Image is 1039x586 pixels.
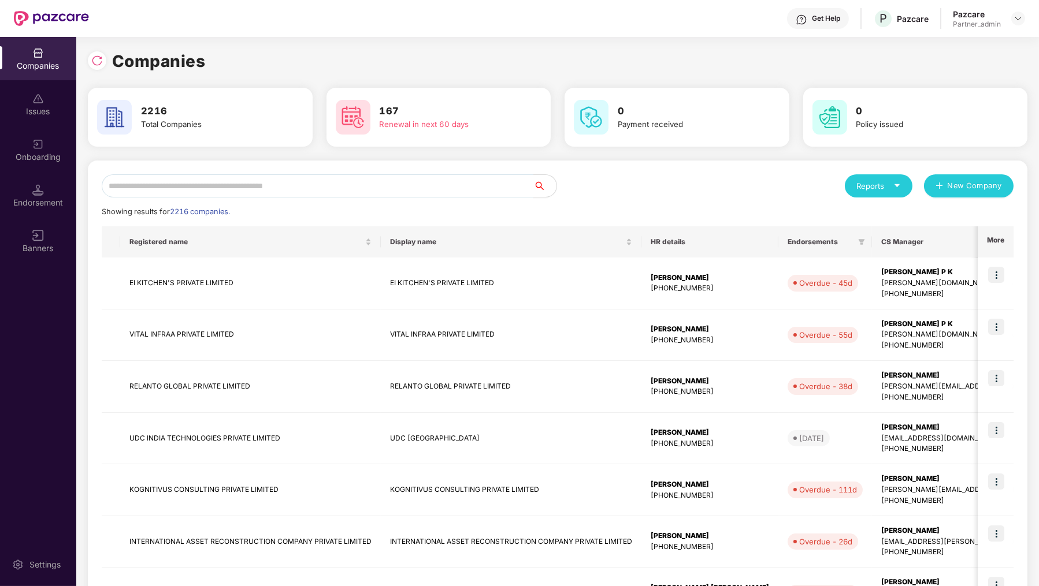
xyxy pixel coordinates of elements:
[618,104,752,119] h3: 0
[856,235,867,249] span: filter
[97,100,132,135] img: svg+xml;base64,PHN2ZyB4bWxucz0iaHR0cDovL3d3dy53My5vcmcvMjAwMC9zdmciIHdpZHRoPSI2MCIgaGVpZ2h0PSI2MC...
[141,104,275,119] h3: 2216
[856,180,901,192] div: Reports
[924,174,1014,197] button: plusNew Company
[799,277,852,289] div: Overdue - 45d
[858,238,865,245] span: filter
[651,479,769,490] div: [PERSON_NAME]
[953,20,1001,29] div: Partner_admin
[120,309,381,361] td: VITAL INFRAA PRIVATE LIMITED
[651,386,769,397] div: [PHONE_NUMBER]
[381,257,641,309] td: EI KITCHEN'S PRIVATE LIMITED
[381,309,641,361] td: VITAL INFRAA PRIVATE LIMITED
[799,484,857,495] div: Overdue - 111d
[381,516,641,568] td: INTERNATIONAL ASSET RECONSTRUCTION COMPANY PRIVATE LIMITED
[948,180,1003,192] span: New Company
[651,438,769,449] div: [PHONE_NUMBER]
[381,464,641,516] td: KOGNITIVUS CONSULTING PRIVATE LIMITED
[651,283,769,294] div: [PHONE_NUMBER]
[856,104,990,119] h3: 0
[978,226,1014,257] th: More
[988,422,1004,438] img: icon
[799,380,852,392] div: Overdue - 38d
[799,329,852,341] div: Overdue - 55d
[796,14,807,25] img: svg+xml;base64,PHN2ZyBpZD0iSGVscC0zMngzMiIgeG1sbnM9Imh0dHA6Ly93d3cudzMub3JnLzIwMDAvc3ZnIiB3aWR0aD...
[380,104,514,119] h3: 167
[936,182,943,191] span: plus
[988,267,1004,283] img: icon
[336,100,370,135] img: svg+xml;base64,PHN2ZyB4bWxucz0iaHR0cDovL3d3dy53My5vcmcvMjAwMC9zdmciIHdpZHRoPSI2MCIgaGVpZ2h0PSI2MC...
[880,12,887,25] span: P
[651,490,769,501] div: [PHONE_NUMBER]
[1014,14,1023,23] img: svg+xml;base64,PHN2ZyBpZD0iRHJvcGRvd24tMzJ4MzIiIHhtbG5zPSJodHRwOi8vd3d3LnczLm9yZy8yMDAwL3N2ZyIgd2...
[651,273,769,283] div: [PERSON_NAME]
[988,370,1004,386] img: icon
[141,118,275,130] div: Total Companies
[14,11,89,26] img: New Pazcare Logo
[32,93,44,104] img: svg+xml;base64,PHN2ZyBpZD0iSXNzdWVzX2Rpc2FibGVkIiB4bWxucz0iaHR0cDovL3d3dy53My5vcmcvMjAwMC9zdmciIH...
[799,536,852,547] div: Overdue - 26d
[799,432,824,444] div: [DATE]
[988,525,1004,542] img: icon
[856,118,990,130] div: Policy issued
[897,13,929,24] div: Pazcare
[533,181,556,191] span: search
[381,361,641,413] td: RELANTO GLOBAL PRIVATE LIMITED
[381,226,641,257] th: Display name
[32,230,44,241] img: svg+xml;base64,PHN2ZyB3aWR0aD0iMTYiIGhlaWdodD0iMTYiIHZpZXdCb3g9IjAgMCAxNiAxNiIgZmlsbD0ibm9uZSIgeG...
[574,100,608,135] img: svg+xml;base64,PHN2ZyB4bWxucz0iaHR0cDovL3d3dy53My5vcmcvMjAwMC9zdmciIHdpZHRoPSI2MCIgaGVpZ2h0PSI2MC...
[812,100,847,135] img: svg+xml;base64,PHN2ZyB4bWxucz0iaHR0cDovL3d3dy53My5vcmcvMjAwMC9zdmciIHdpZHRoPSI2MCIgaGVpZ2h0PSI2MC...
[129,237,363,247] span: Registered name
[651,542,769,553] div: [PHONE_NUMBER]
[12,559,24,570] img: svg+xml;base64,PHN2ZyBpZD0iU2V0dGluZy0yMHgyMCIgeG1sbnM9Imh0dHA6Ly93d3cudzMub3JnLzIwMDAvc3ZnIiB3aW...
[32,139,44,150] img: svg+xml;base64,PHN2ZyB3aWR0aD0iMjAiIGhlaWdodD0iMjAiIHZpZXdCb3g9IjAgMCAyMCAyMCIgZmlsbD0ibm9uZSIgeG...
[618,118,752,130] div: Payment received
[788,237,854,247] span: Endorsements
[120,413,381,465] td: UDC INDIA TECHNOLOGIES PRIVATE LIMITED
[170,207,230,216] span: 2216 companies.
[651,335,769,346] div: [PHONE_NUMBER]
[380,118,514,130] div: Renewal in next 60 days
[112,48,206,74] h1: Companies
[32,47,44,59] img: svg+xml;base64,PHN2ZyBpZD0iQ29tcGFuaWVzIiB4bWxucz0iaHR0cDovL3d3dy53My5vcmcvMjAwMC9zdmciIHdpZHRoPS...
[390,237,624,247] span: Display name
[651,427,769,438] div: [PERSON_NAME]
[26,559,64,570] div: Settings
[102,207,230,216] span: Showing results for
[32,184,44,196] img: svg+xml;base64,PHN2ZyB3aWR0aD0iMTQuNSIgaGVpZ2h0PSIxNC41IiB2aWV3Qm94PSIwIDAgMTYgMTYiIGZpbGw9Im5vbm...
[381,413,641,465] td: UDC [GEOGRAPHIC_DATA]
[120,361,381,413] td: RELANTO GLOBAL PRIVATE LIMITED
[533,174,557,197] button: search
[641,226,778,257] th: HR details
[651,531,769,542] div: [PERSON_NAME]
[988,473,1004,490] img: icon
[91,55,103,66] img: svg+xml;base64,PHN2ZyBpZD0iUmVsb2FkLTMyeDMyIiB4bWxucz0iaHR0cDovL3d3dy53My5vcmcvMjAwMC9zdmciIHdpZH...
[953,9,1001,20] div: Pazcare
[120,257,381,309] td: EI KITCHEN'S PRIVATE LIMITED
[651,324,769,335] div: [PERSON_NAME]
[988,319,1004,335] img: icon
[812,14,840,23] div: Get Help
[651,376,769,387] div: [PERSON_NAME]
[120,516,381,568] td: INTERNATIONAL ASSET RECONSTRUCTION COMPANY PRIVATE LIMITED
[120,226,381,257] th: Registered name
[120,464,381,516] td: KOGNITIVUS CONSULTING PRIVATE LIMITED
[893,182,901,189] span: caret-down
